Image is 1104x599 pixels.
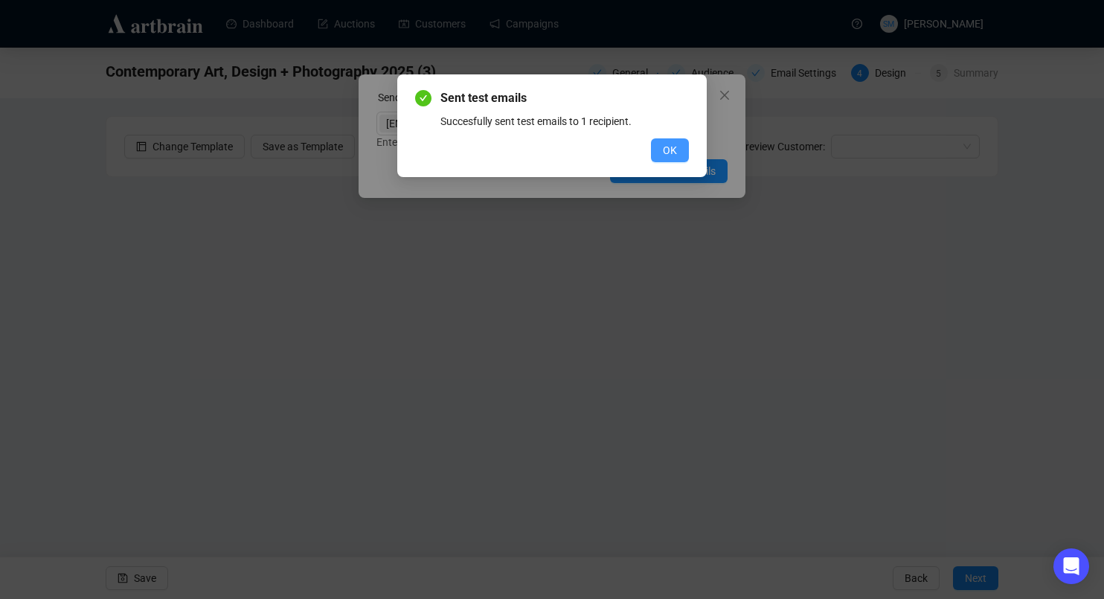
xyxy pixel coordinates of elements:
[1053,548,1089,584] div: Open Intercom Messenger
[663,142,677,158] span: OK
[440,89,689,107] span: Sent test emails
[651,138,689,162] button: OK
[440,113,689,129] div: Succesfully sent test emails to 1 recipient.
[415,90,431,106] span: check-circle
